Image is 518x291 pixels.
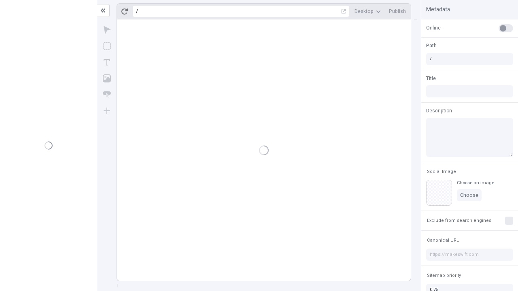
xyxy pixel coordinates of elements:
[427,237,459,243] span: Canonical URL
[427,272,461,278] span: Sitemap priority
[457,189,482,201] button: Choose
[355,8,374,15] span: Desktop
[426,107,452,114] span: Description
[425,216,493,226] button: Exclude from search engines
[386,5,409,17] button: Publish
[100,39,114,53] button: Box
[425,236,461,245] button: Canonical URL
[425,167,458,177] button: Social Image
[426,249,513,261] input: https://makeswift.com
[427,169,456,175] span: Social Image
[457,180,494,186] div: Choose an image
[426,75,436,82] span: Title
[427,217,491,224] span: Exclude from search engines
[425,271,463,280] button: Sitemap priority
[100,55,114,70] button: Text
[136,8,138,15] div: /
[351,5,384,17] button: Desktop
[426,24,441,32] span: Online
[100,87,114,102] button: Button
[100,71,114,86] button: Image
[389,8,406,15] span: Publish
[460,192,478,198] span: Choose
[426,42,437,49] span: Path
